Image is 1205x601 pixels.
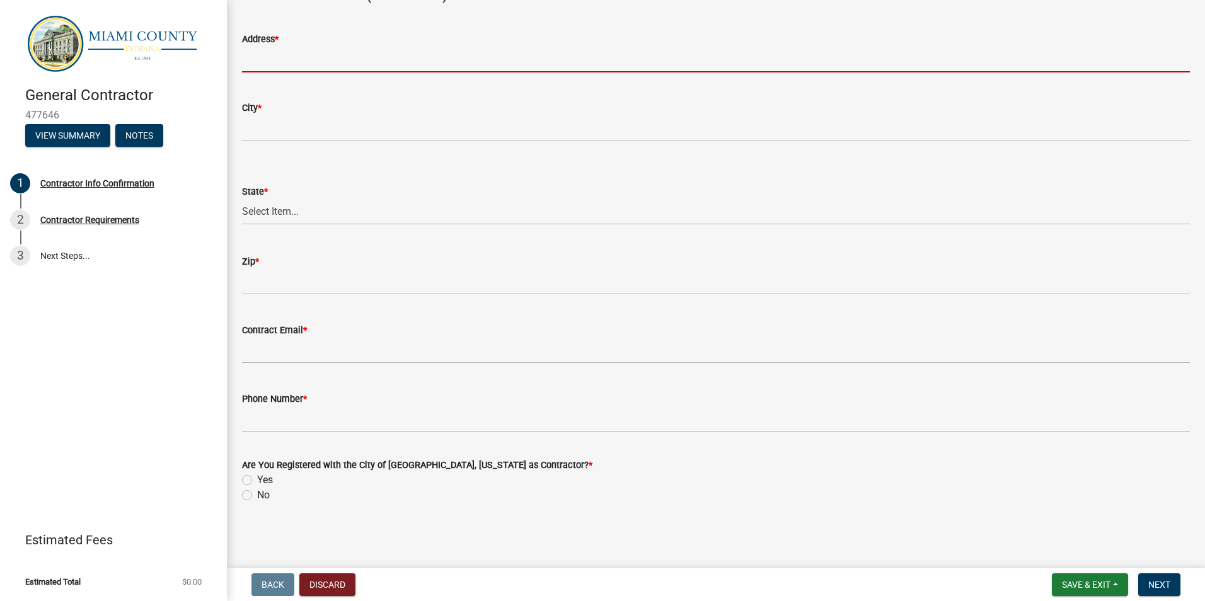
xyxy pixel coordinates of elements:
[115,132,163,142] wm-modal-confirm: Notes
[25,109,202,121] span: 477646
[299,573,355,596] button: Discard
[10,210,30,230] div: 2
[242,461,592,470] label: Are You Registered with the City of [GEOGRAPHIC_DATA], [US_STATE] as Contractor?
[25,124,110,147] button: View Summary
[25,132,110,142] wm-modal-confirm: Summary
[25,578,81,586] span: Estimated Total
[1052,573,1128,596] button: Save & Exit
[1062,580,1110,590] span: Save & Exit
[40,215,139,224] div: Contractor Requirements
[10,246,30,266] div: 3
[1148,580,1170,590] span: Next
[40,179,154,188] div: Contractor Info Confirmation
[242,188,268,197] label: State
[25,86,217,105] h4: General Contractor
[182,578,202,586] span: $0.00
[242,258,259,266] label: Zip
[257,472,273,488] label: Yes
[1138,573,1180,596] button: Next
[242,395,307,404] label: Phone Number
[251,573,294,596] button: Back
[242,104,262,113] label: City
[10,173,30,193] div: 1
[257,488,270,503] label: No
[10,527,207,552] a: Estimated Fees
[115,124,163,147] button: Notes
[242,326,307,335] label: Contract Email
[242,35,279,44] label: Address
[262,580,284,590] span: Back
[25,13,207,73] img: Miami County, Indiana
